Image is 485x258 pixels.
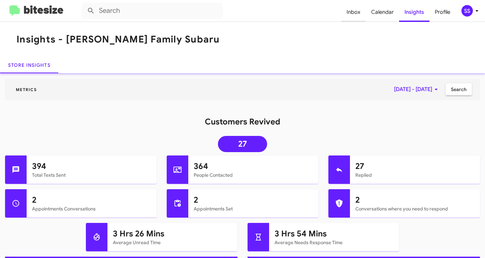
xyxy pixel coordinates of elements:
[113,239,232,246] mat-card-subtitle: Average Unread Time
[355,172,475,178] mat-card-subtitle: Replied
[341,2,366,22] a: Inbox
[456,5,478,17] button: SS
[366,2,399,22] a: Calendar
[355,205,475,212] mat-card-subtitle: Conversations where you need to respond
[394,83,440,95] span: [DATE] - [DATE]
[32,195,151,205] h1: 2
[429,2,456,22] a: Profile
[10,87,42,92] span: Metrics
[399,2,429,22] a: Insights
[355,161,475,172] h1: 27
[461,5,473,17] div: SS
[274,239,394,246] mat-card-subtitle: Average Needs Response Time
[194,161,313,172] h1: 364
[194,205,313,212] mat-card-subtitle: Appointments Set
[82,3,223,19] input: Search
[238,141,247,147] span: 27
[451,83,466,95] span: Search
[446,83,472,95] button: Search
[194,172,313,178] mat-card-subtitle: People Contacted
[389,83,446,95] button: [DATE] - [DATE]
[274,228,394,239] h1: 3 Hrs 54 Mins
[32,172,151,178] mat-card-subtitle: Total Texts Sent
[32,205,151,212] mat-card-subtitle: Appointments Conversations
[194,195,313,205] h1: 2
[355,195,475,205] h1: 2
[113,228,232,239] h1: 3 Hrs 26 Mins
[17,34,220,45] h1: Insights - [PERSON_NAME] Family Subaru
[32,161,151,172] h1: 394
